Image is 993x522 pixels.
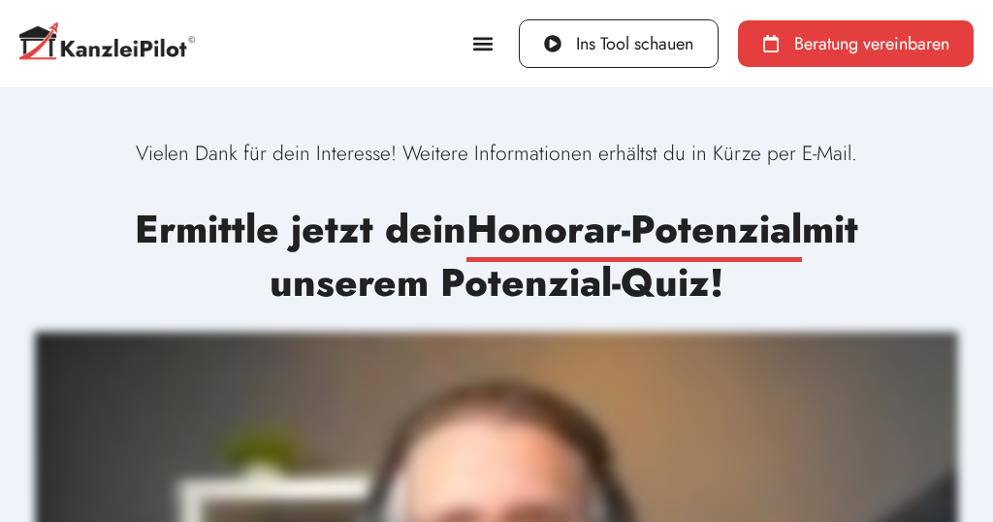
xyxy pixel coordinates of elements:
span: Beratung vereinbaren [794,35,949,52]
a: Beratung vereinbaren [738,20,974,67]
div: Menü Umschalter [467,28,499,60]
p: Vielen Dank für dein Interesse! Weitere Informationen erhältst du in Kürze per E-Mail. [35,137,959,171]
span: Honorar-Potenzial [466,201,802,262]
img: Kanzleipilot-Logo-C [19,22,195,65]
a: Ins Tool schauen [519,19,719,68]
span: Ins Tool schauen [576,35,693,52]
h1: Ermittle jetzt dein mit unserem Potenzial-Quiz! [75,203,918,311]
